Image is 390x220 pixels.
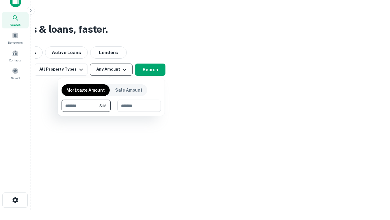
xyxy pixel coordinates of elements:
[360,171,390,200] iframe: Chat Widget
[99,103,106,108] span: $1M
[113,100,115,112] div: -
[115,87,142,94] p: Sale Amount
[66,87,105,94] p: Mortgage Amount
